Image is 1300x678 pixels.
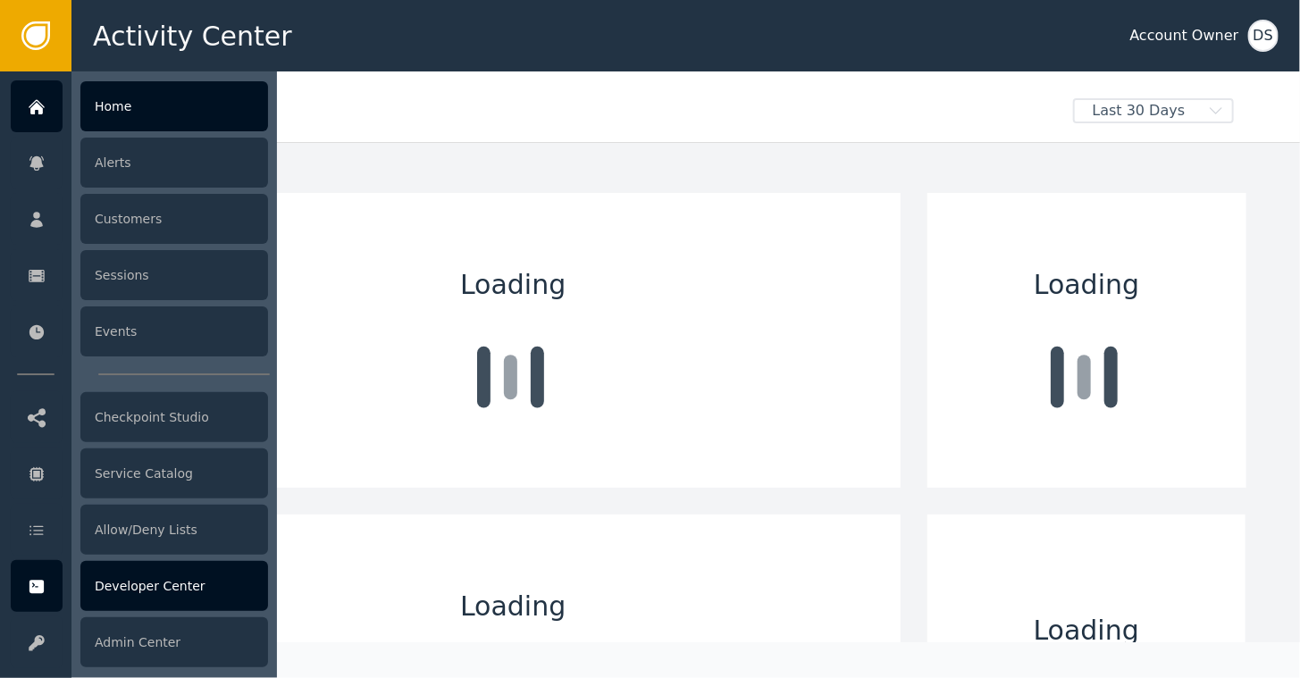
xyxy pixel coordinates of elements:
[460,586,566,626] span: Loading
[11,504,268,556] a: Allow/Deny Lists
[1248,20,1279,52] button: DS
[1061,98,1246,123] button: Last 30 Days
[1034,264,1139,305] span: Loading
[80,392,268,442] div: Checkpoint Studio
[93,16,292,56] span: Activity Center
[11,448,268,499] a: Service Catalog
[11,616,268,668] a: Admin Center
[1034,610,1139,650] span: Loading
[80,138,268,188] div: Alerts
[80,306,268,356] div: Events
[11,306,268,357] a: Events
[80,250,268,300] div: Sessions
[460,264,566,305] span: Loading
[11,80,268,132] a: Home
[80,194,268,244] div: Customers
[80,448,268,498] div: Service Catalog
[1130,25,1239,46] div: Account Owner
[80,561,268,611] div: Developer Center
[11,249,268,301] a: Sessions
[11,391,268,443] a: Checkpoint Studio
[80,505,268,555] div: Allow/Deny Lists
[11,137,268,188] a: Alerts
[80,81,268,131] div: Home
[11,193,268,245] a: Customers
[80,617,268,667] div: Admin Center
[11,560,268,612] a: Developer Center
[1075,100,1204,121] span: Last 30 Days
[126,98,1061,138] div: Welcome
